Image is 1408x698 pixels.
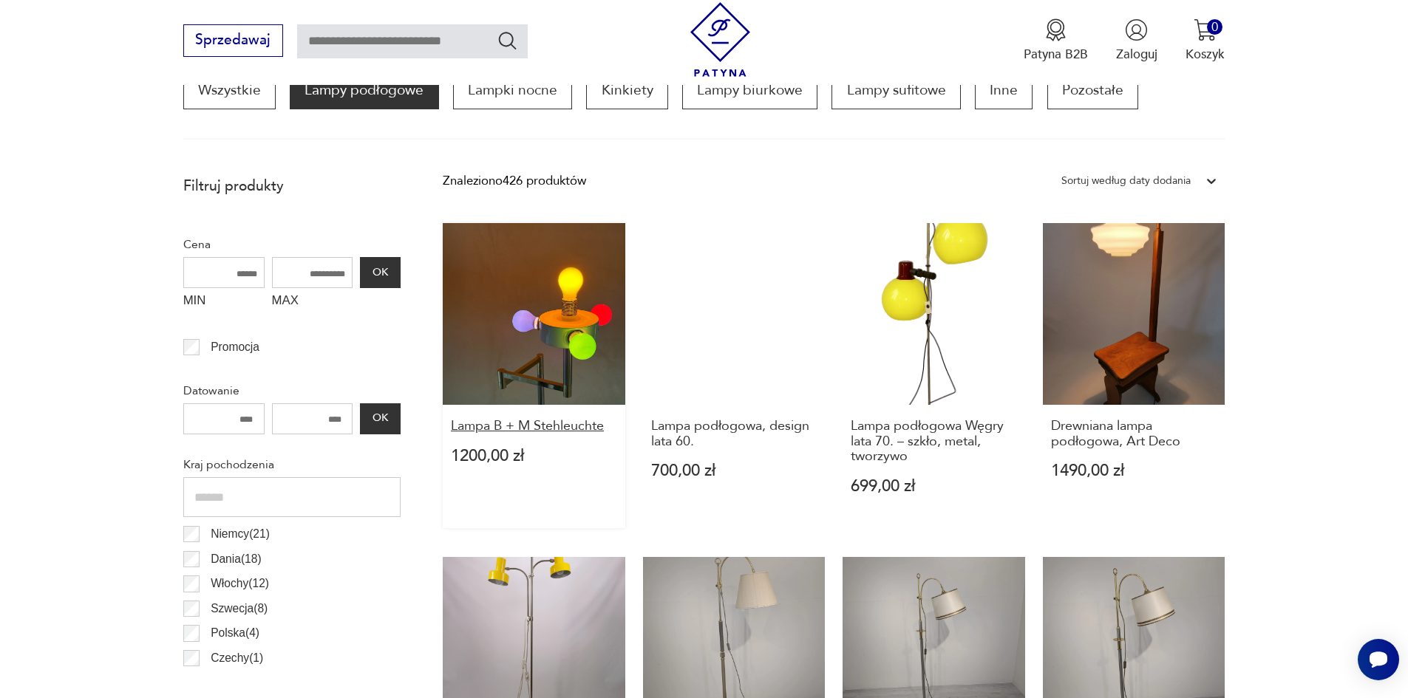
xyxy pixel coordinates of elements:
p: Dania ( 18 ) [211,550,262,569]
img: Ikona medalu [1044,18,1067,41]
p: Promocja [211,338,259,357]
h3: Lampa B + M Stehleuchte [451,419,617,434]
p: Szwecja ( 8 ) [211,599,268,618]
a: Inne [975,71,1033,109]
a: Lampy sufitowe [831,71,960,109]
p: Patyna B2B [1024,46,1088,63]
div: Sortuj według daty dodania [1061,171,1191,191]
h3: Drewniana lampa podłogowa, Art Deco [1051,419,1217,449]
p: Koszyk [1186,46,1225,63]
a: Wszystkie [183,71,276,109]
img: Patyna - sklep z meblami i dekoracjami vintage [683,2,758,77]
a: Drewniana lampa podłogowa, Art DecoDrewniana lampa podłogowa, Art Deco1490,00 zł [1043,223,1225,529]
iframe: Smartsupp widget button [1358,639,1399,680]
a: Kinkiety [586,71,667,109]
p: Cena [183,235,401,254]
div: 0 [1207,19,1222,35]
img: Ikonka użytkownika [1125,18,1148,41]
p: 1490,00 zł [1051,463,1217,479]
a: Lampa B + M StehleuchteLampa B + M Stehleuchte1200,00 zł [443,223,625,529]
button: Sprzedawaj [183,24,283,57]
p: Filtruj produkty [183,177,401,196]
button: Patyna B2B [1024,18,1088,63]
button: OK [360,403,400,434]
a: Sprzedawaj [183,35,283,47]
p: Kraj pochodzenia [183,455,401,474]
p: Włochy ( 12 ) [211,574,269,593]
a: Pozostałe [1047,71,1138,109]
p: 700,00 zł [651,463,817,479]
a: Lampa podłogowa, design lata 60.Lampa podłogowa, design lata 60.700,00 zł [643,223,826,529]
label: MAX [272,288,353,316]
p: Niemcy ( 21 ) [211,524,270,544]
a: Ikona medaluPatyna B2B [1024,18,1088,63]
button: Szukaj [497,30,518,51]
p: Datowanie [183,381,401,400]
label: MIN [183,288,265,316]
h3: Lampa podłogowa Węgry lata 70. – szkło, metal, tworzywo [851,419,1017,464]
button: 0Koszyk [1186,18,1225,63]
p: Czechy ( 1 ) [211,649,263,668]
img: Ikona koszyka [1194,18,1217,41]
button: Zaloguj [1116,18,1157,63]
a: Lampa podłogowa Węgry lata 70. – szkło, metal, tworzywoLampa podłogowa Węgry lata 70. – szkło, me... [843,223,1025,529]
p: 1200,00 zł [451,448,617,464]
p: 699,00 zł [851,479,1017,494]
a: Lampki nocne [453,71,572,109]
p: Polska ( 4 ) [211,623,259,643]
a: Lampy biurkowe [682,71,817,109]
a: Lampy podłogowe [290,71,438,109]
button: OK [360,257,400,288]
p: Zaloguj [1116,46,1157,63]
div: Znaleziono 426 produktów [443,171,586,191]
h3: Lampa podłogowa, design lata 60. [651,419,817,449]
